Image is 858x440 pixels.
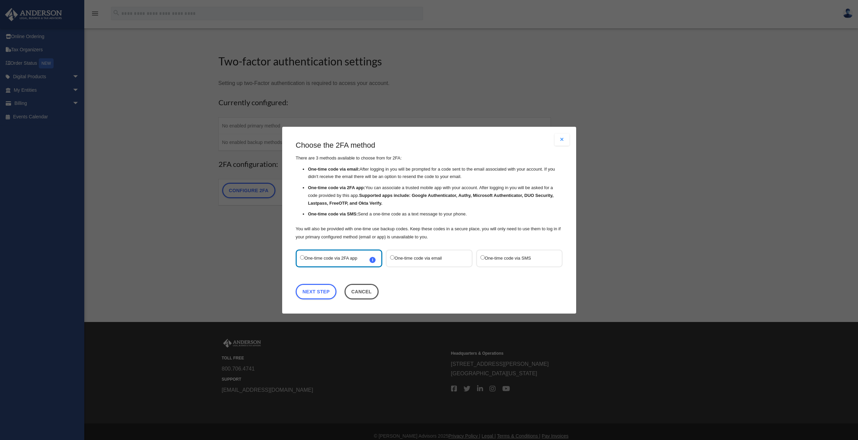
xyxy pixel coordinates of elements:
[300,255,304,259] input: One-time code via 2FA appi
[390,255,394,259] input: One-time code via email
[369,257,376,263] span: i
[300,254,371,263] label: One-time code via 2FA app
[308,165,563,181] li: After logging in you will be prompted for a code sent to the email associated with your account. ...
[555,134,569,146] button: Close modal
[308,193,553,206] strong: Supported apps include: Google Authenticator, Authy, Microsoft Authenticator, DUO Security, Lastp...
[308,184,563,207] li: You can associate a trusted mobile app with your account. After logging in you will be asked for ...
[480,254,551,263] label: One-time code via SMS
[344,284,378,299] button: Close this dialog window
[296,140,563,241] div: There are 3 methods available to choose from for 2FA:
[480,255,484,259] input: One-time code via SMS
[296,225,563,241] p: You will also be provided with one-time use backup codes. Keep these codes in a secure place, you...
[296,284,336,299] a: Next Step
[308,210,563,218] li: Send a one-time code as a text message to your phone.
[308,166,359,171] strong: One-time code via email:
[296,140,563,151] h3: Choose the 2FA method
[308,211,358,216] strong: One-time code via SMS:
[390,254,461,263] label: One-time code via email
[308,185,365,190] strong: One-time code via 2FA app:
